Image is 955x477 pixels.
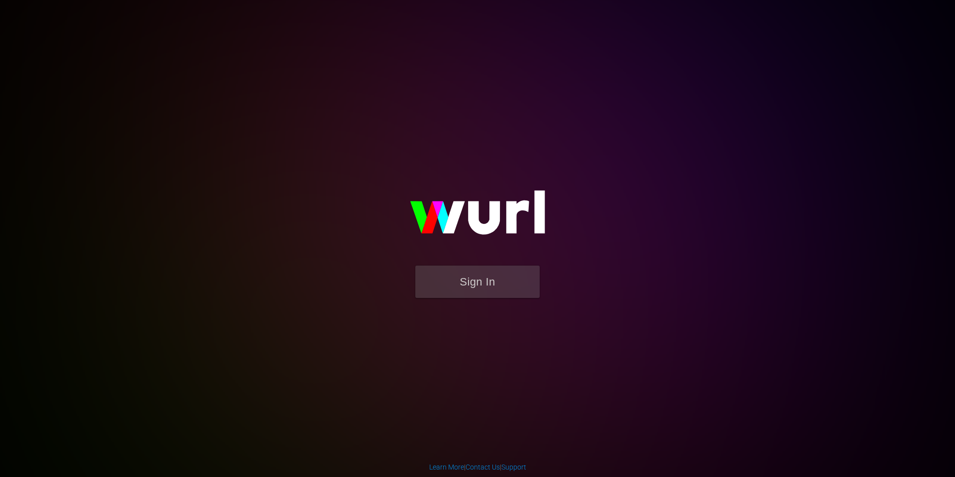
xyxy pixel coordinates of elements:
div: | | [429,462,526,472]
button: Sign In [415,266,540,298]
a: Support [501,463,526,471]
a: Learn More [429,463,464,471]
a: Contact Us [466,463,500,471]
img: wurl-logo-on-black-223613ac3d8ba8fe6dc639794a292ebdb59501304c7dfd60c99c58986ef67473.svg [378,169,577,266]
